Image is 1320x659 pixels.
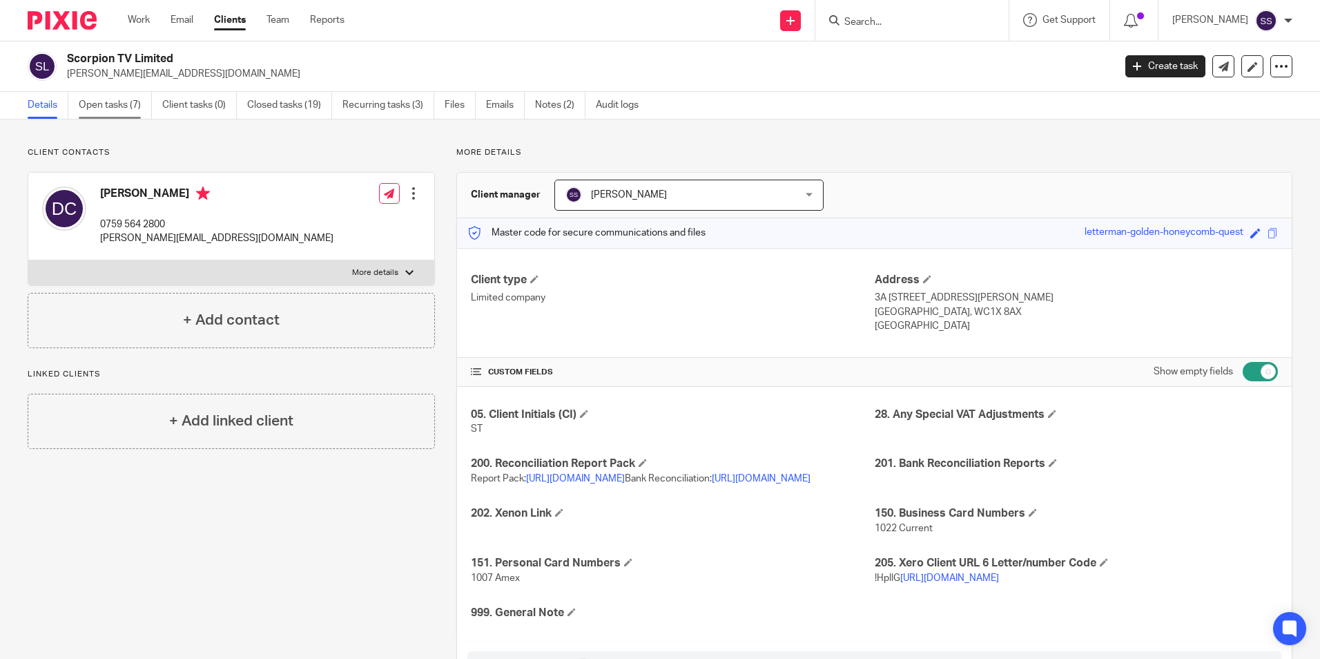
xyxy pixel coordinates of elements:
a: [URL][DOMAIN_NAME] [526,474,625,484]
p: [PERSON_NAME][EMAIL_ADDRESS][DOMAIN_NAME] [100,231,333,245]
h4: Client type [471,273,874,287]
a: Reports [310,13,344,27]
img: svg%3E [28,52,57,81]
h4: 999. General Note [471,606,874,620]
a: Team [266,13,289,27]
h4: Address [875,273,1278,287]
h4: + Add linked client [169,410,293,432]
a: Client tasks (0) [162,92,237,119]
h4: 05. Client Initials (CI) [471,408,874,422]
a: Notes (2) [535,92,585,119]
p: [GEOGRAPHIC_DATA] [875,319,1278,333]
p: [PERSON_NAME][EMAIL_ADDRESS][DOMAIN_NAME] [67,67,1105,81]
p: Limited company [471,291,874,305]
i: Primary [196,187,210,200]
a: [URL][DOMAIN_NAME] [712,474,811,484]
img: Pixie [28,11,97,30]
h4: 201. Bank Reconciliation Reports [875,457,1278,471]
a: [URL][DOMAIN_NAME] [900,573,999,583]
input: Search [843,17,967,29]
h4: 151. Personal Card Numbers [471,556,874,571]
p: Linked clients [28,369,435,380]
span: !HpllG [875,573,999,583]
span: ST [471,424,483,434]
h4: + Add contact [183,309,280,331]
div: letterman-golden-honeycomb-quest [1085,225,1243,241]
p: Client contacts [28,147,435,158]
a: Details [28,92,68,119]
a: Audit logs [596,92,649,119]
span: [PERSON_NAME] [591,190,667,200]
a: Work [128,13,150,27]
a: Clients [214,13,246,27]
label: Show empty fields [1154,365,1233,379]
img: svg%3E [565,187,582,203]
img: svg%3E [42,187,86,231]
a: Files [445,92,476,119]
h4: 200. Reconciliation Report Pack [471,457,874,471]
p: 0759 564 2800 [100,218,333,231]
a: Open tasks (7) [79,92,152,119]
h4: 205. Xero Client URL 6 Letter/number Code [875,556,1278,571]
p: More details [352,267,398,278]
h4: 28. Any Special VAT Adjustments [875,408,1278,422]
a: Recurring tasks (3) [342,92,434,119]
p: [PERSON_NAME] [1172,13,1248,27]
p: Master code for secure communications and files [467,226,706,240]
h4: CUSTOM FIELDS [471,367,874,378]
a: Create task [1125,55,1205,77]
h3: Client manager [471,188,541,202]
span: 1007 Amex [471,573,520,583]
h4: [PERSON_NAME] [100,187,333,204]
a: Emails [486,92,525,119]
img: svg%3E [1255,10,1277,32]
a: Closed tasks (19) [247,92,332,119]
h2: Scorpion TV Limited [67,52,897,66]
p: More details [456,147,1292,158]
h4: 150. Business Card Numbers [875,506,1278,521]
span: Get Support [1042,15,1096,25]
a: Email [171,13,193,27]
p: [GEOGRAPHIC_DATA], WC1X 8AX [875,305,1278,319]
span: 1022 Current [875,524,933,533]
h4: 202. Xenon Link [471,506,874,521]
p: 3A [STREET_ADDRESS][PERSON_NAME] [875,291,1278,305]
span: Report Pack: Bank Reconciliation: [471,474,811,484]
